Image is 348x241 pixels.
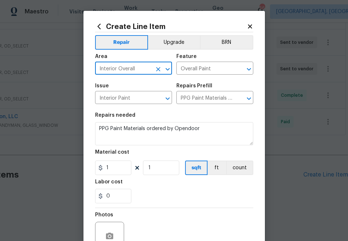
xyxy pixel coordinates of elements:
button: Open [163,94,173,104]
h5: Area [95,54,107,59]
button: count [226,161,253,175]
h5: Repairs Prefill [176,83,212,88]
textarea: PPG Paint Materials ordered by Opendoor [95,122,253,145]
h5: Labor cost [95,179,123,184]
button: Repair [95,35,148,50]
button: Open [244,64,254,74]
button: Open [244,94,254,104]
h5: Material cost [95,150,129,155]
h5: Photos [95,212,113,217]
button: sqft [185,161,208,175]
h5: Repairs needed [95,113,135,118]
button: ft [208,161,226,175]
button: Open [163,64,173,74]
button: Clear [153,64,163,74]
h5: Feature [176,54,197,59]
h2: Create Line Item [95,22,247,30]
button: BRN [200,35,253,50]
button: Upgrade [148,35,200,50]
h5: Issue [95,83,109,88]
